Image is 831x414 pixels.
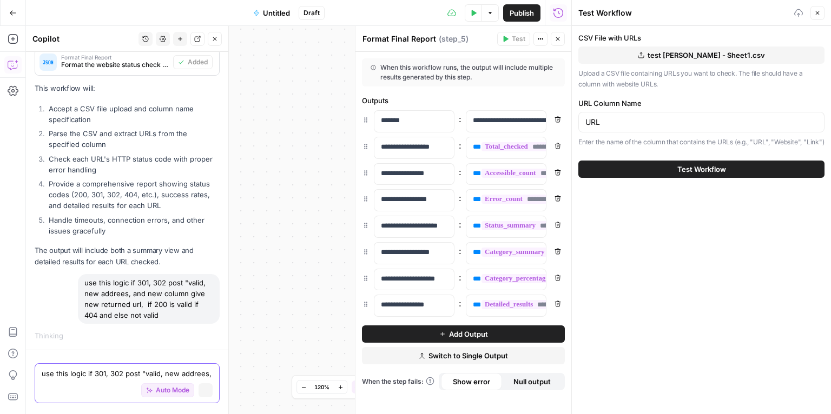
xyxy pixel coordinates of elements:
[459,165,461,178] span: :
[459,191,461,204] span: :
[46,153,220,175] li: Check each URL's HTTP status code with proper error handling
[362,347,565,364] button: Switch to Single Output
[141,383,194,397] button: Auto Mode
[459,244,461,257] span: :
[459,139,461,152] span: :
[453,376,490,387] span: Show error
[449,329,488,339] span: Add Output
[314,383,329,391] span: 120%
[578,68,825,89] p: Upload a CSV file containing URLs you want to check. The file should have a column with website U...
[371,63,556,82] div: When this workflow runs, the output will include multiple results generated by this step.
[32,34,135,44] div: Copilot
[459,297,461,310] span: :
[439,34,469,44] span: ( step_5 )
[46,128,220,150] li: Parse the CSV and extract URLs from the specified column
[35,245,220,268] p: The output will include both a summary view and detailed results for each URL checked.
[648,50,765,61] span: test [PERSON_NAME] - Sheet1.csv
[459,271,461,284] span: :
[428,350,508,361] span: Switch to Single Output
[578,137,825,148] p: Enter the name of the column that contains the URLs (e.g., "URL", "Website", "Link")
[78,274,220,324] div: use this logic if 301, 302 post "valid, new addrees, and new column give new returned url, if 200...
[46,215,220,236] li: Handle timeouts, connection errors, and other issues gracefully
[188,57,208,67] span: Added
[362,34,436,44] textarea: Format Final Report
[362,325,565,343] button: Add Output
[578,98,825,109] label: URL Column Name
[459,112,461,125] span: :
[578,46,825,64] button: test [PERSON_NAME] - Sheet1.csv
[304,8,320,18] span: Draft
[585,117,817,128] input: URL
[502,373,563,390] button: Null output
[247,4,296,22] button: Untitled
[362,95,565,106] div: Outputs
[510,8,534,18] span: Publish
[677,164,726,175] span: Test Workflow
[61,55,169,60] span: Format Final Report
[578,161,825,178] button: Test Workflow
[156,385,189,395] span: Auto Mode
[63,330,70,341] div: ...
[513,376,551,387] span: Null output
[173,55,213,69] button: Added
[61,60,169,70] span: Format the website status check results into a structured report
[263,8,290,18] span: Untitled
[497,32,530,46] button: Test
[512,34,525,44] span: Test
[35,330,220,341] div: Thinking
[459,218,461,231] span: :
[578,32,825,43] label: CSV File with URLs
[46,178,220,211] li: Provide a comprehensive report showing status codes (200, 301, 302, 404, etc.), success rates, an...
[35,83,220,94] p: This workflow will:
[46,103,220,125] li: Accept a CSV file upload and column name specification
[362,377,434,386] a: When the step fails:
[503,4,540,22] button: Publish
